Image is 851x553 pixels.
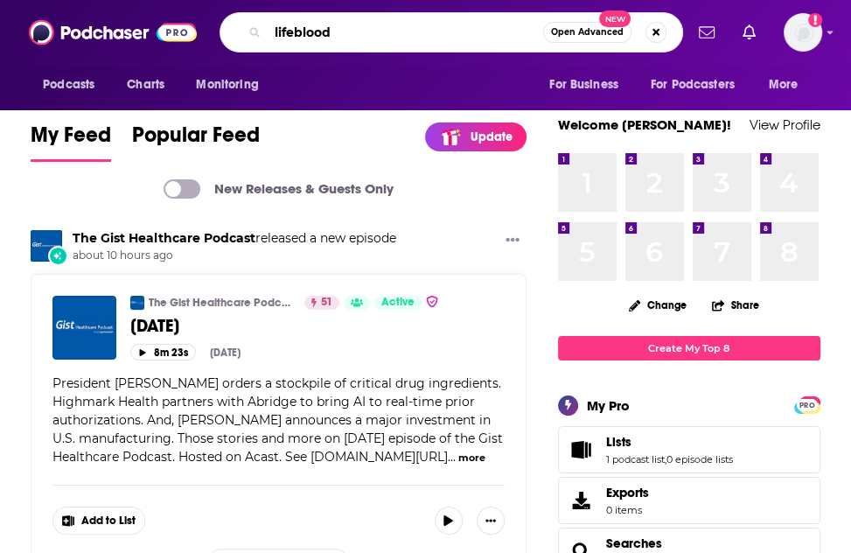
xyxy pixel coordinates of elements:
a: Create My Top 8 [558,336,820,360]
a: My Feed [31,122,111,162]
button: Show More Button [499,230,527,252]
a: Charts [115,68,175,101]
span: Exports [606,485,649,500]
img: verified Badge [425,294,439,309]
a: Exports [558,477,820,524]
span: Charts [127,73,164,97]
button: more [458,451,485,465]
span: Open Advanced [551,28,624,37]
span: Lists [606,434,631,450]
svg: Add a profile image [808,13,822,27]
button: Change [618,294,697,316]
p: Update [471,129,513,144]
span: Podcasts [43,73,94,97]
span: 51 [321,294,332,311]
a: Lists [564,437,599,462]
span: [DATE] [130,315,179,337]
a: Active [374,296,422,310]
span: Add to List [81,514,136,528]
a: The Gist Healthcare Podcast [149,296,293,310]
span: Popular Feed [132,122,260,158]
img: Podchaser - Follow, Share and Rate Podcasts [29,16,197,49]
span: Exports [564,488,599,513]
input: Search podcasts, credits, & more... [268,18,543,46]
button: open menu [639,68,760,101]
button: open menu [537,68,640,101]
img: The Gist Healthcare Podcast [31,230,62,262]
span: , [665,453,666,465]
a: 0 episode lists [666,453,733,465]
span: President [PERSON_NAME] orders a stockpile of critical drug ingredients. Highmark Health partners... [52,375,503,465]
div: Search podcasts, credits, & more... [220,12,683,52]
a: Update [425,122,527,151]
span: My Feed [31,122,111,158]
a: New Releases & Guests Only [164,179,394,199]
img: User Profile [784,13,822,52]
span: New [599,10,631,27]
a: Show notifications dropdown [692,17,722,47]
a: Lists [606,434,733,450]
button: open menu [757,68,820,101]
button: Show profile menu [784,13,822,52]
a: PRO [797,397,818,410]
button: Show More Button [53,507,144,534]
img: Friday, August 15, 2025 [52,296,116,360]
span: Active [381,294,415,311]
span: For Podcasters [651,73,735,97]
a: Show notifications dropdown [736,17,763,47]
a: View Profile [750,116,820,133]
div: My Pro [587,397,630,414]
a: Welcome [PERSON_NAME]! [558,116,731,133]
a: 1 podcast list [606,453,665,465]
h3: released a new episode [73,230,396,247]
span: PRO [797,399,818,412]
img: The Gist Healthcare Podcast [130,296,144,310]
span: Monitoring [196,73,258,97]
a: [DATE] [130,315,505,337]
a: Searches [606,535,662,551]
div: New Episode [48,246,67,265]
span: Logged in as Trent121 [784,13,822,52]
span: 0 items [606,504,649,516]
button: 8m 23s [130,344,196,360]
button: open menu [31,68,117,101]
span: For Business [549,73,618,97]
span: More [769,73,799,97]
a: 51 [304,296,339,310]
span: Lists [558,426,820,473]
button: Open AdvancedNew [543,22,631,43]
button: Share [711,288,760,322]
a: Popular Feed [132,122,260,162]
div: [DATE] [210,346,241,359]
span: ... [448,449,456,465]
span: about 10 hours ago [73,248,396,263]
a: The Gist Healthcare Podcast [73,230,255,246]
button: open menu [184,68,281,101]
button: Show More Button [477,507,505,535]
